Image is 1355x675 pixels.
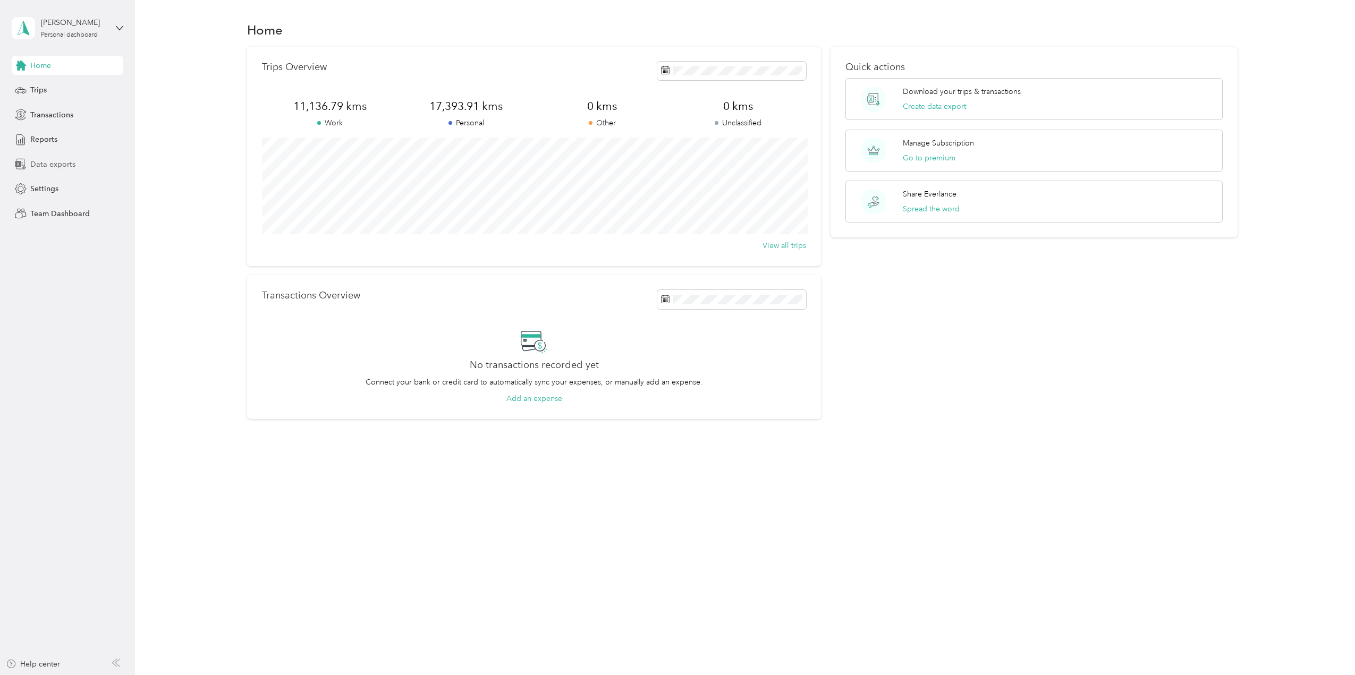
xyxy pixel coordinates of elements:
[470,360,599,371] h2: No transactions recorded yet
[398,117,534,129] p: Personal
[30,109,73,121] span: Transactions
[30,159,75,170] span: Data exports
[30,183,58,194] span: Settings
[534,99,670,114] span: 0 kms
[366,377,702,388] p: Connect your bank or credit card to automatically sync your expenses, or manually add an expense.
[30,134,57,145] span: Reports
[30,60,51,71] span: Home
[903,189,956,200] p: Share Everlance
[1295,616,1355,675] iframe: Everlance-gr Chat Button Frame
[506,393,562,404] button: Add an expense
[670,99,806,114] span: 0 kms
[262,117,398,129] p: Work
[845,62,1223,73] p: Quick actions
[398,99,534,114] span: 17,393.91 kms
[30,208,90,219] span: Team Dashboard
[262,99,398,114] span: 11,136.79 kms
[534,117,670,129] p: Other
[262,62,327,73] p: Trips Overview
[262,290,360,301] p: Transactions Overview
[6,659,60,670] button: Help center
[903,203,960,215] button: Spread the word
[903,138,974,149] p: Manage Subscription
[763,240,806,251] button: View all trips
[247,24,283,36] h1: Home
[670,117,806,129] p: Unclassified
[903,152,955,164] button: Go to premium
[41,17,107,28] div: [PERSON_NAME]
[903,86,1021,97] p: Download your trips & transactions
[30,84,47,96] span: Trips
[41,32,98,38] div: Personal dashboard
[903,101,966,112] button: Create data export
